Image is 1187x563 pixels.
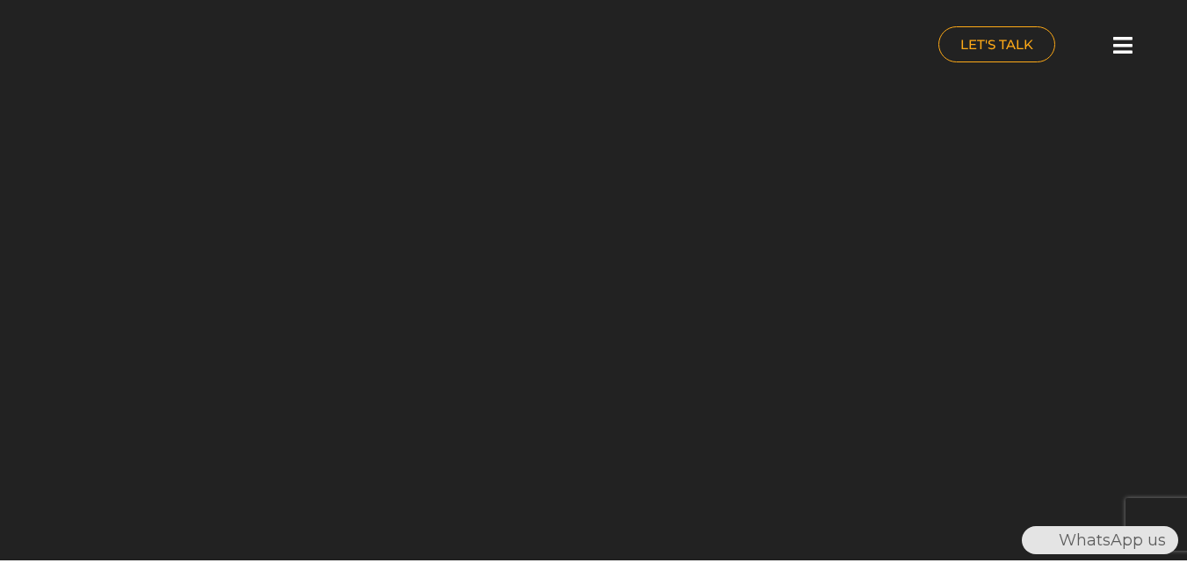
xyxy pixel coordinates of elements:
span: LET'S TALK [960,38,1033,51]
div: WhatsApp us [1022,526,1178,554]
a: nuance-qatar_logo [9,9,585,85]
img: nuance-qatar_logo [9,9,156,85]
a: LET'S TALK [938,26,1055,62]
img: WhatsApp [1024,526,1052,554]
a: WhatsAppWhatsApp us [1022,531,1178,550]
